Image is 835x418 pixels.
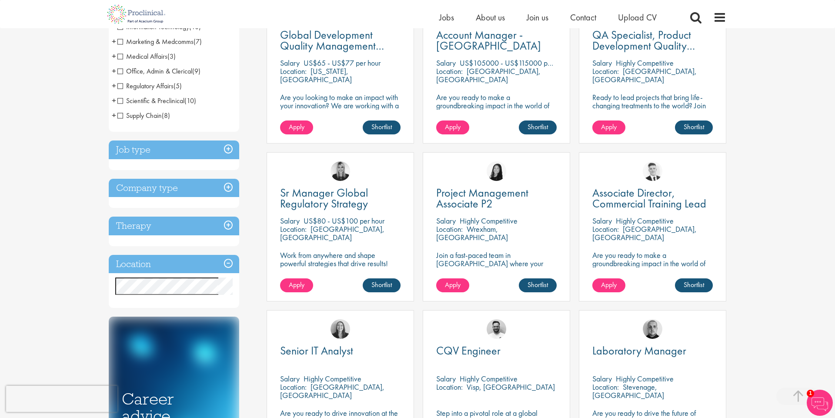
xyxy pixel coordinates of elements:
[436,185,528,211] span: Project Management Associate P2
[460,216,518,226] p: Highly Competitive
[592,27,695,64] span: QA Specialist, Product Development Quality (PDQ)
[280,382,384,400] p: [GEOGRAPHIC_DATA], [GEOGRAPHIC_DATA]
[519,278,557,292] a: Shortlist
[436,216,456,226] span: Salary
[117,52,167,61] span: Medical Affairs
[280,343,353,358] span: Senior IT Analyst
[280,93,401,134] p: Are you looking to make an impact with your innovation? We are working with a well-established ph...
[675,120,713,134] a: Shortlist
[117,67,192,76] span: Office, Admin & Clerical
[436,187,557,209] a: Project Management Associate P2
[436,345,557,356] a: CQV Engineer
[592,251,713,292] p: Are you ready to make a groundbreaking impact in the world of biotechnology? Join a growing compa...
[592,93,713,134] p: Ready to lead projects that bring life-changing treatments to the world? Join our client at the f...
[616,216,674,226] p: Highly Competitive
[467,382,555,392] p: Visp, [GEOGRAPHIC_DATA]
[601,280,617,289] span: Apply
[280,30,401,51] a: Global Development Quality Management (GCP)
[280,66,307,76] span: Location:
[445,122,461,131] span: Apply
[807,390,814,397] span: 1
[807,390,833,416] img: Chatbot
[592,120,625,134] a: Apply
[194,37,202,46] span: (7)
[436,251,557,292] p: Join a fast-paced team in [GEOGRAPHIC_DATA] where your project skills and scientific savvy drive ...
[117,111,170,120] span: Supply Chain
[436,382,463,392] span: Location:
[192,67,200,76] span: (9)
[109,255,239,274] h3: Location
[280,27,384,64] span: Global Development Quality Management (GCP)
[618,12,657,23] a: Upload CV
[280,382,307,392] span: Location:
[643,161,662,181] img: Nicolas Daniel
[289,122,304,131] span: Apply
[592,187,713,209] a: Associate Director, Commercial Training Lead
[592,30,713,51] a: QA Specialist, Product Development Quality (PDQ)
[109,140,239,159] h3: Job type
[109,179,239,197] h3: Company type
[117,37,194,46] span: Marketing & Medcomms
[436,374,456,384] span: Salary
[280,58,300,68] span: Salary
[527,12,548,23] a: Join us
[117,81,182,90] span: Regulatory Affairs
[331,319,350,339] img: Mia Kellerman
[436,66,541,84] p: [GEOGRAPHIC_DATA], [GEOGRAPHIC_DATA]
[592,216,612,226] span: Salary
[117,52,176,61] span: Medical Affairs
[592,224,697,242] p: [GEOGRAPHIC_DATA], [GEOGRAPHIC_DATA]
[592,66,697,84] p: [GEOGRAPHIC_DATA], [GEOGRAPHIC_DATA]
[363,120,401,134] a: Shortlist
[280,374,300,384] span: Salary
[280,224,384,242] p: [GEOGRAPHIC_DATA], [GEOGRAPHIC_DATA]
[436,224,463,234] span: Location:
[439,12,454,23] a: Jobs
[363,278,401,292] a: Shortlist
[117,37,202,46] span: Marketing & Medcomms
[117,67,200,76] span: Office, Admin & Clerical
[592,343,686,358] span: Laboratory Manager
[280,185,368,211] span: Sr Manager Global Regulatory Strategy
[460,58,575,68] p: US$105000 - US$115000 per annum
[643,319,662,339] img: Harry Budge
[289,280,304,289] span: Apply
[592,374,612,384] span: Salary
[109,217,239,235] h3: Therapy
[117,96,196,105] span: Scientific & Preclinical
[117,81,174,90] span: Regulatory Affairs
[112,35,116,48] span: +
[167,52,176,61] span: (3)
[117,96,184,105] span: Scientific & Preclinical
[476,12,505,23] a: About us
[112,50,116,63] span: +
[460,374,518,384] p: Highly Competitive
[331,161,350,181] img: Janelle Jones
[184,96,196,105] span: (10)
[304,374,361,384] p: Highly Competitive
[280,345,401,356] a: Senior IT Analyst
[487,319,506,339] img: Emile De Beer
[304,216,384,226] p: US$80 - US$100 per hour
[570,12,596,23] a: Contact
[592,382,664,400] p: Stevenage, [GEOGRAPHIC_DATA]
[592,382,619,392] span: Location:
[592,224,619,234] span: Location:
[487,161,506,181] img: Numhom Sudsok
[616,374,674,384] p: Highly Competitive
[280,216,300,226] span: Salary
[436,27,541,53] span: Account Manager - [GEOGRAPHIC_DATA]
[436,224,508,242] p: Wrexham, [GEOGRAPHIC_DATA]
[436,343,501,358] span: CQV Engineer
[174,81,182,90] span: (5)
